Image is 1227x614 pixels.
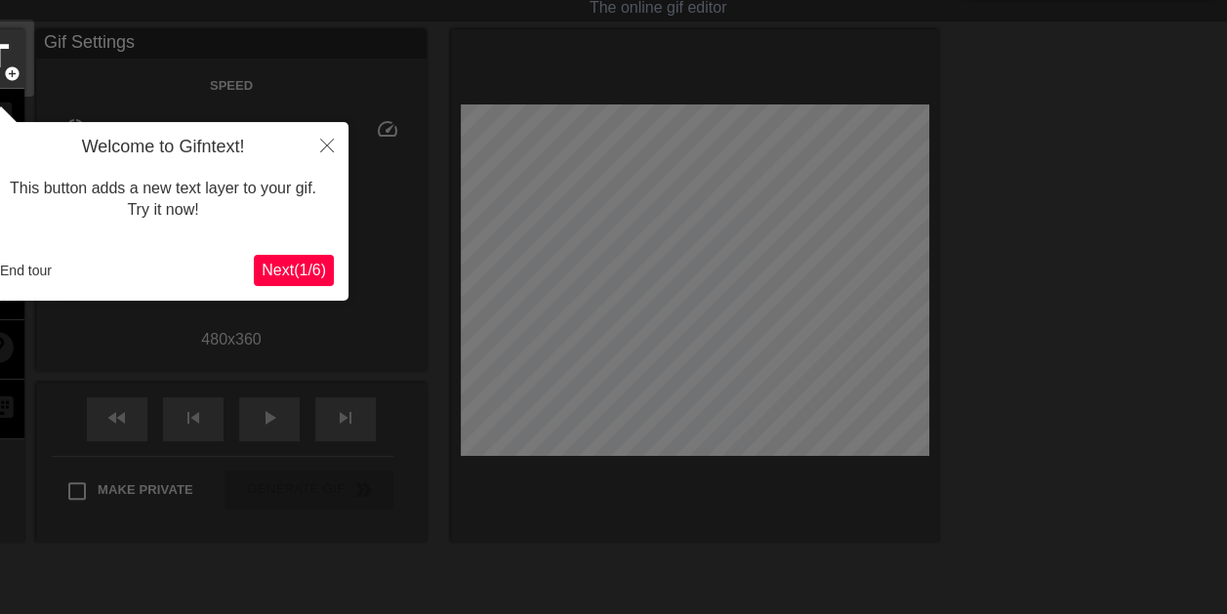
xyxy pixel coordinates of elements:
[254,255,334,286] button: Next
[262,262,326,278] span: Next ( 1 / 6 )
[306,122,348,167] button: Close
